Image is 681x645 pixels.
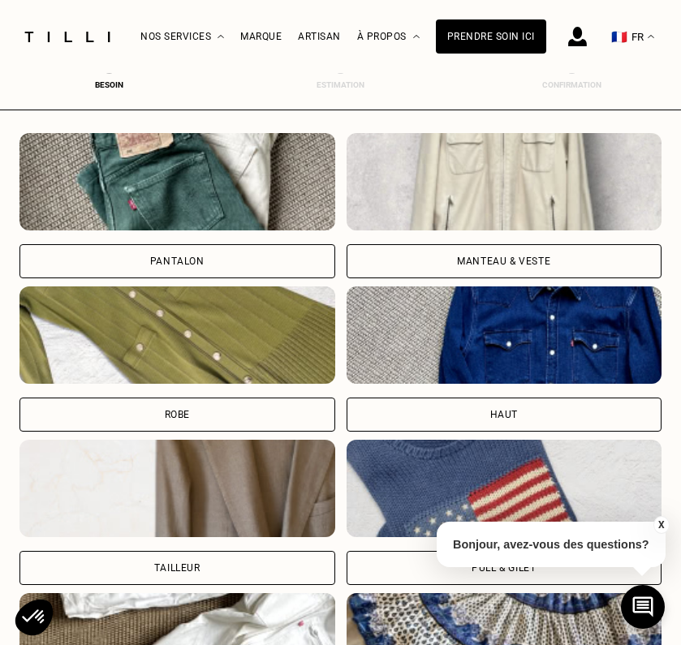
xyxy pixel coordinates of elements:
a: Prendre soin ici [436,19,546,54]
img: menu déroulant [648,35,654,39]
img: Tilli retouche votre Pull & gilet [347,440,662,537]
span: 🇫🇷 [611,29,627,45]
div: À propos [357,1,420,73]
img: Tilli retouche votre Haut [347,286,662,384]
a: Marque [240,31,282,42]
div: Estimation [308,80,373,89]
div: Tailleur [154,563,200,573]
img: Tilli retouche votre Pantalon [19,133,335,230]
button: 🇫🇷 FR [603,1,662,73]
div: Pantalon [150,256,205,266]
button: X [653,516,669,534]
div: Nos services [140,1,224,73]
div: Besoin [76,80,141,89]
div: Manteau & Veste [457,256,550,266]
img: Tilli retouche votre Tailleur [19,440,335,537]
div: Confirmation [540,80,605,89]
img: Logo du service de couturière Tilli [19,32,116,42]
div: Haut [490,410,518,419]
a: Artisan [298,31,341,42]
img: Menu déroulant à propos [413,35,420,39]
img: icône connexion [568,27,587,46]
div: Robe [165,410,190,419]
p: Bonjour, avez-vous des questions? [437,522,666,567]
img: Tilli retouche votre Manteau & Veste [347,133,662,230]
img: Menu déroulant [218,35,224,39]
img: Tilli retouche votre Robe [19,286,335,384]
